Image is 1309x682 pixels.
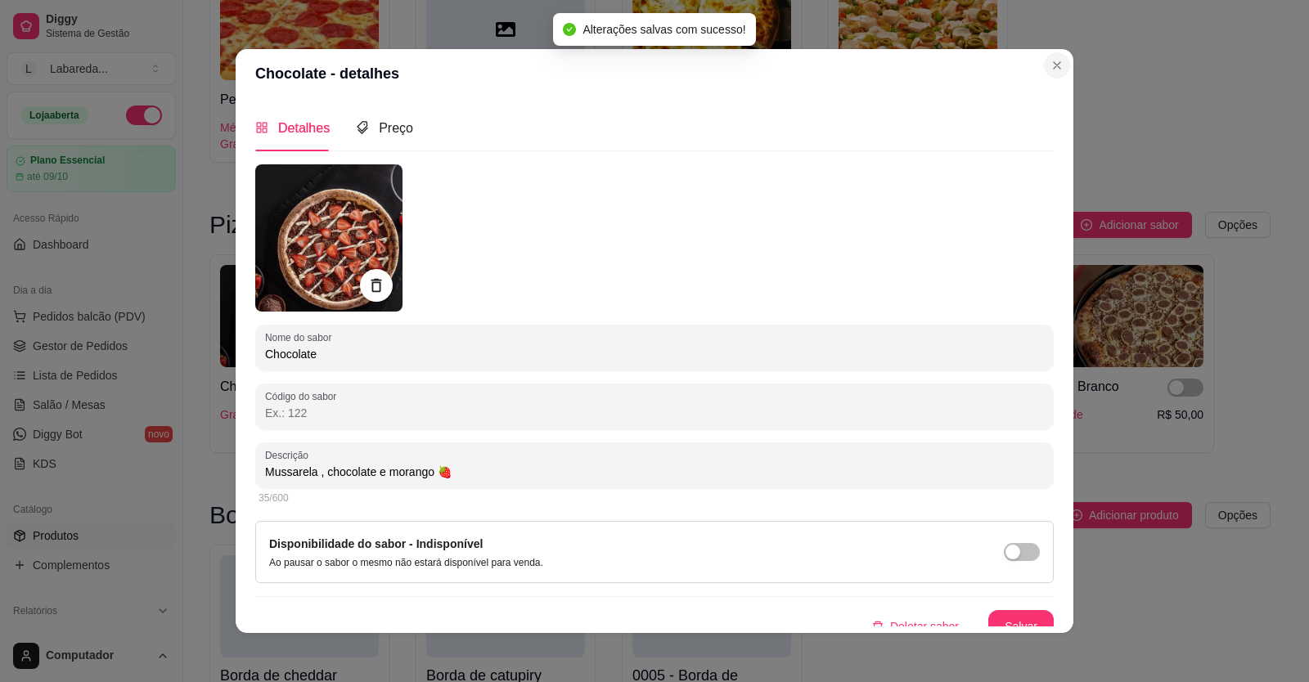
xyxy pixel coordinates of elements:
input: Código do sabor [265,405,1044,421]
input: Nome do sabor [265,346,1044,362]
span: Alterações salvas com sucesso! [583,23,745,36]
div: 35/600 [259,491,1050,505]
span: tags [356,121,369,134]
p: Ao pausar o sabor o mesmo não estará disponível para venda. [269,556,543,569]
label: Código do sabor [265,389,342,403]
span: check-circle [563,23,576,36]
label: Disponibilidade do sabor - Indisponível [269,537,483,550]
label: Descrição [265,448,314,462]
button: Close [1044,52,1070,79]
header: Chocolate - detalhes [236,49,1073,98]
span: Preço [379,121,413,135]
label: Nome do sabor [265,330,337,344]
span: appstore [255,121,268,134]
input: Descrição [265,464,1044,480]
span: delete [872,621,884,632]
button: deleteDeletar sabor [859,610,972,643]
span: Detalhes [278,121,330,135]
button: Salvar [988,610,1054,643]
img: Chocolate [255,164,403,312]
